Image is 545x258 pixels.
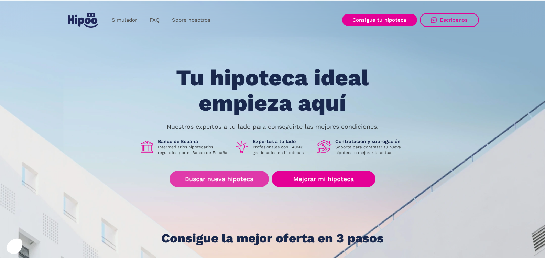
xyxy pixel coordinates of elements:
h1: Tu hipoteca ideal empieza aquí [142,65,403,115]
h1: Banco de España [158,138,229,144]
h1: Consigue la mejor oferta en 3 pasos [161,231,384,245]
a: Mejorar mi hipoteca [272,171,375,187]
p: Intermediarios hipotecarios regulados por el Banco de España [158,144,229,155]
h1: Expertos a tu lado [253,138,311,144]
a: Simulador [106,13,143,27]
p: Profesionales con +40M€ gestionados en hipotecas [253,144,311,155]
a: Escríbenos [420,13,479,27]
p: Soporte para contratar tu nueva hipoteca o mejorar la actual [335,144,406,155]
h1: Contratación y subrogación [335,138,406,144]
p: Nuestros expertos a tu lado para conseguirte las mejores condiciones. [167,124,379,130]
div: Escríbenos [440,17,468,23]
a: Consigue tu hipoteca [342,14,417,26]
a: Sobre nosotros [166,13,217,27]
a: FAQ [143,13,166,27]
a: home [66,10,100,30]
a: Buscar nueva hipoteca [170,171,269,187]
